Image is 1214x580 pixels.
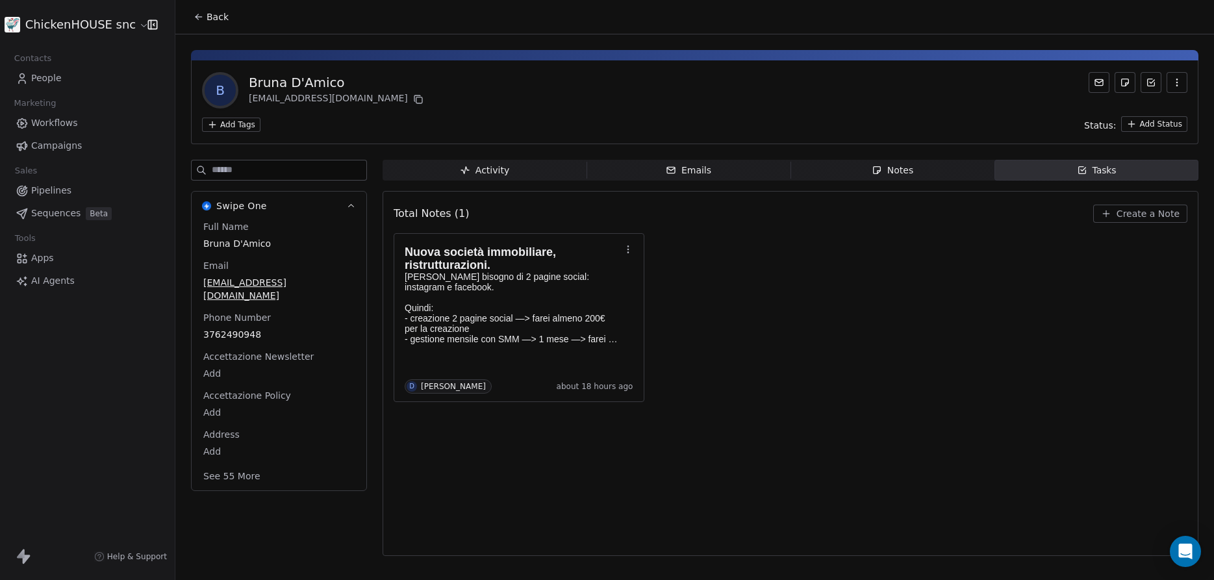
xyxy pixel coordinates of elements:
a: SequencesBeta [10,203,164,224]
span: Bruna D'Amico [203,237,355,250]
button: See 55 More [196,464,268,488]
div: [EMAIL_ADDRESS][DOMAIN_NAME] [249,92,426,107]
a: Workflows [10,112,164,134]
span: [EMAIL_ADDRESS][DOMAIN_NAME] [203,276,355,302]
span: Phone Number [201,311,273,324]
button: Swipe OneSwipe One [192,192,366,220]
span: Back [207,10,229,23]
span: about 18 hours ago [557,381,633,392]
button: Add Tags [202,118,260,132]
span: Pipelines [31,184,71,197]
span: Contacts [8,49,57,68]
p: [PERSON_NAME] bisogno di 2 pagine social: instagram e facebook. [405,271,620,292]
div: Notes [872,164,913,177]
span: Add [203,445,355,458]
div: Emails [666,164,711,177]
a: AI Agents [10,270,164,292]
span: Tools [9,229,41,248]
span: Accettazione Newsletter [201,350,316,363]
span: People [31,71,62,85]
a: People [10,68,164,89]
p: Quindi: - creazione 2 pagine social —> farei almeno 200€ per la creazione - gestione mensile con ... [405,303,620,344]
span: Swipe One [216,199,267,212]
span: Sequences [31,207,81,220]
span: Create a Note [1117,207,1180,220]
span: Full Name [201,220,251,233]
span: Add [203,406,355,419]
span: B [205,75,236,106]
span: Address [201,428,242,441]
span: Sales [9,161,43,181]
span: Add [203,367,355,380]
div: Open Intercom Messenger [1170,536,1201,567]
button: Back [186,5,236,29]
img: 4.jpg [5,17,20,32]
span: Total Notes (1) [394,206,469,221]
span: Campaigns [31,139,82,153]
span: AI Agents [31,274,75,288]
a: Pipelines [10,180,164,201]
span: Apps [31,251,54,265]
a: Apps [10,247,164,269]
div: [PERSON_NAME] [421,382,486,391]
div: Swipe OneSwipe One [192,220,366,490]
div: Activity [460,164,509,177]
div: Bruna D'Amico [249,73,426,92]
div: D [409,381,414,392]
span: Marketing [8,94,62,113]
span: Status: [1084,119,1116,132]
button: ChickenHOUSE snc [16,14,138,36]
a: Campaigns [10,135,164,157]
span: Beta [86,207,112,220]
a: Help & Support [94,551,167,562]
button: Add Status [1121,116,1187,132]
span: Email [201,259,231,272]
img: Swipe One [202,201,211,210]
span: 3762490948‬ [203,328,355,341]
span: ChickenHOUSE snc [25,16,136,33]
button: Create a Note [1093,205,1187,223]
span: Accettazione Policy [201,389,294,402]
h1: Nuova società immobiliare, ristrutturazioni. [405,246,620,271]
span: Help & Support [107,551,167,562]
span: Workflows [31,116,78,130]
